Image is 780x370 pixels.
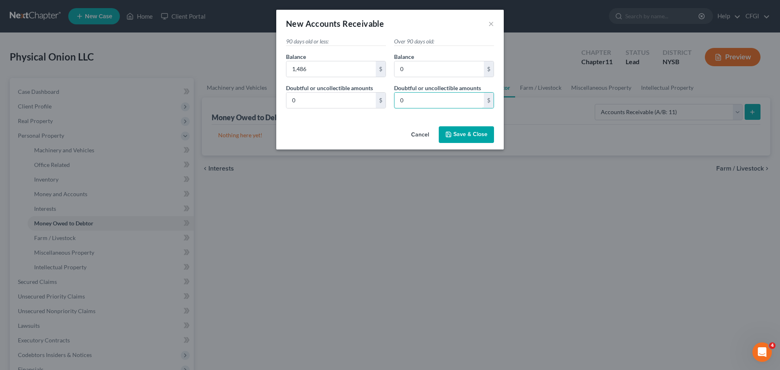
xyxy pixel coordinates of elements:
div: $ [376,61,386,77]
span: New [286,19,303,28]
button: Save & Close [439,126,494,143]
span: Doubtful or uncollectible amounts [286,84,373,91]
button: Cancel [405,127,435,143]
button: × [488,19,494,28]
span: 4 [769,342,776,349]
p: 90 days old or less: [286,37,386,46]
span: Balance [394,53,414,60]
input: 0.00 [286,61,376,77]
div: $ [484,93,494,108]
input: 0.00 [286,93,376,108]
span: Doubtful or uncollectible amounts [394,84,481,91]
div: $ [376,93,386,108]
iframe: Intercom live chat [752,342,772,362]
input: 0.00 [394,93,484,108]
span: Balance [286,53,306,60]
span: Save & Close [453,131,487,138]
p: Over 90 days old: [394,37,494,46]
div: $ [484,61,494,77]
input: 0.00 [394,61,484,77]
span: Accounts Receivable [305,19,384,28]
